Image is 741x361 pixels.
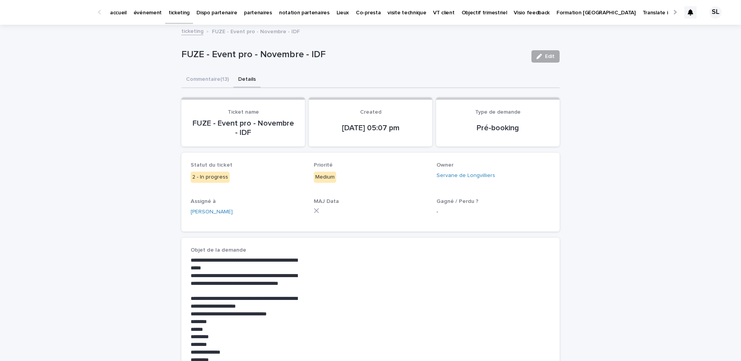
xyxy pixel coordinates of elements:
[191,172,230,183] div: 2 - In progress
[314,172,336,183] div: Medium
[436,199,479,204] span: Gagné / Perdu ?
[545,54,555,59] span: Edit
[212,27,300,35] p: FUZE - Event pro - Novembre - IDF
[191,162,232,168] span: Statut du ticket
[181,72,233,88] button: Commentaire (13)
[436,208,550,216] p: -
[228,109,259,115] span: Ticket name
[318,123,423,133] p: [DATE] 05:07 pm
[436,162,453,168] span: Owner
[531,50,560,63] button: Edit
[181,49,525,60] p: FUZE - Event pro - Novembre - IDF
[15,5,90,20] img: Ls34BcGeRexTGTNfXpUC
[191,119,296,137] p: FUZE - Event pro - Novembre - IDF
[314,199,339,204] span: MAJ Data
[191,247,246,253] span: Objet de la demande
[475,109,521,115] span: Type de demande
[314,162,333,168] span: Priorité
[436,172,495,180] a: Servane de Longvilliers
[709,6,722,19] div: SL
[191,208,233,216] a: [PERSON_NAME]
[445,123,550,133] p: Pré-booking
[360,109,381,115] span: Created
[181,26,203,35] a: ticketing
[233,72,261,88] button: Details
[191,199,216,204] span: Assigné à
